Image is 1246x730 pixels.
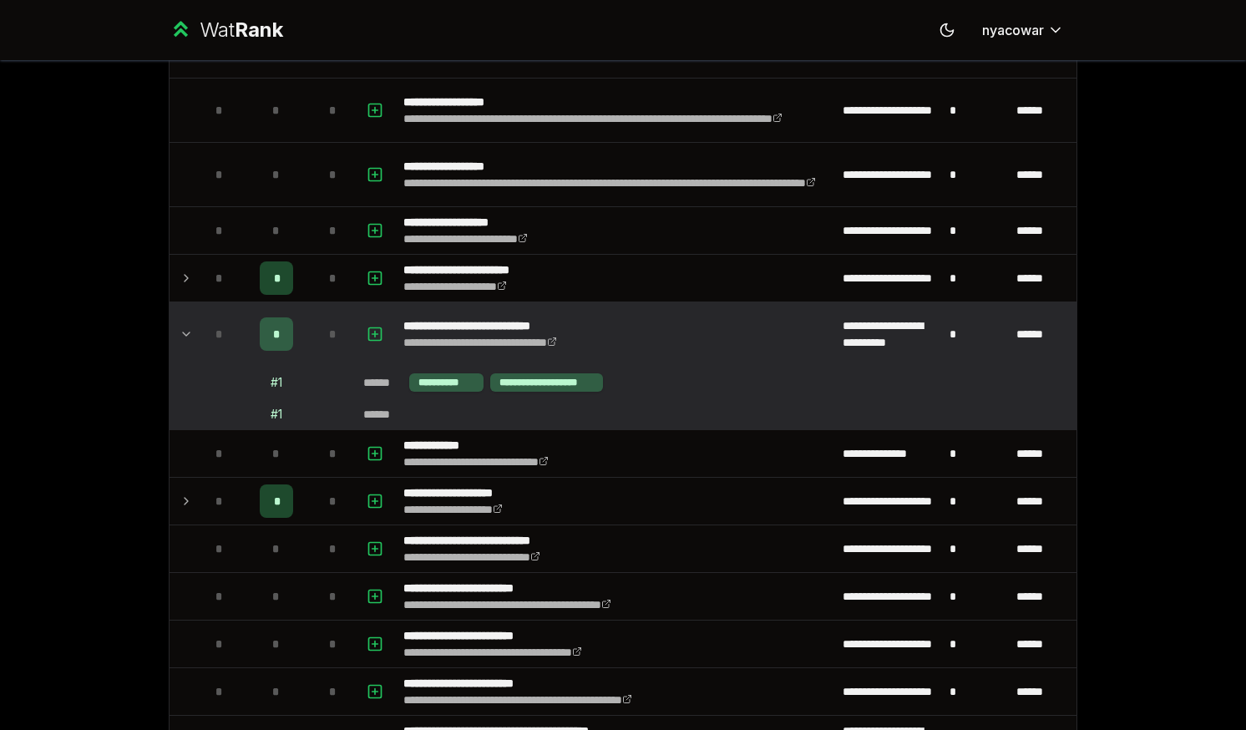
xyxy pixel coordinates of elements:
span: nyacowar [982,20,1044,40]
a: WatRank [169,17,283,43]
div: Wat [200,17,283,43]
span: Rank [235,18,283,42]
div: # 1 [271,374,282,391]
div: # 1 [271,406,282,423]
button: nyacowar [969,15,1077,45]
